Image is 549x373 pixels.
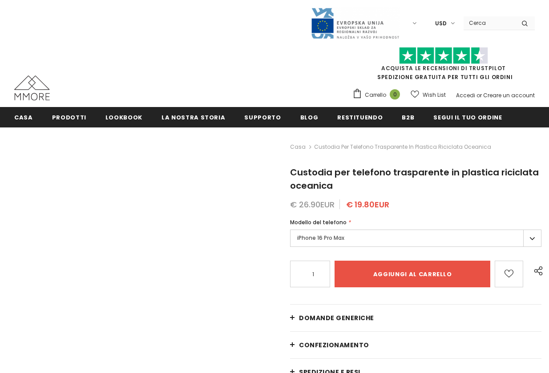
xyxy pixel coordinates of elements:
[14,113,33,122] span: Casa
[399,47,488,64] img: Fidati di Pilot Stars
[476,91,482,99] span: or
[464,16,515,29] input: Search Site
[161,113,225,122] span: La nostra storia
[402,107,414,127] a: B2B
[300,107,319,127] a: Blog
[411,87,446,103] a: Wish List
[311,19,400,27] a: Javni Razpis
[244,107,281,127] a: supporto
[311,7,400,40] img: Javni Razpis
[365,91,386,99] span: Carrello
[14,107,33,127] a: Casa
[402,113,414,122] span: B2B
[52,113,86,122] span: Prodotti
[337,113,383,122] span: Restituendo
[290,230,541,247] label: iPhone 16 Pro Max
[290,332,541,358] a: CONFEZIONAMENTO
[423,91,446,99] span: Wish List
[299,341,369,349] span: CONFEZIONAMENTO
[290,142,306,152] a: Casa
[435,19,447,28] span: USD
[390,89,400,99] span: 0
[381,64,506,72] a: Acquista le recensioni di TrustPilot
[290,305,541,331] a: Domande generiche
[105,107,142,127] a: Lookbook
[290,218,347,226] span: Modello del telefono
[337,107,383,127] a: Restituendo
[433,113,502,122] span: Segui il tuo ordine
[346,199,389,210] span: € 19.80EUR
[300,113,319,122] span: Blog
[290,166,539,192] span: Custodia per telefono trasparente in plastica riciclata oceanica
[456,91,475,99] a: Accedi
[14,75,50,100] img: Casi MMORE
[433,107,502,127] a: Segui il tuo ordine
[105,113,142,122] span: Lookbook
[52,107,86,127] a: Prodotti
[314,142,491,152] span: Custodia per telefono trasparente in plastica riciclata oceanica
[335,261,490,287] input: Aggiungi al carrello
[290,199,335,210] span: € 26.90EUR
[352,51,535,81] span: SPEDIZIONE GRATUITA PER TUTTI GLI ORDINI
[161,107,225,127] a: La nostra storia
[299,313,374,322] span: Domande generiche
[352,88,404,102] a: Carrello 0
[244,113,281,122] span: supporto
[483,91,535,99] a: Creare un account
